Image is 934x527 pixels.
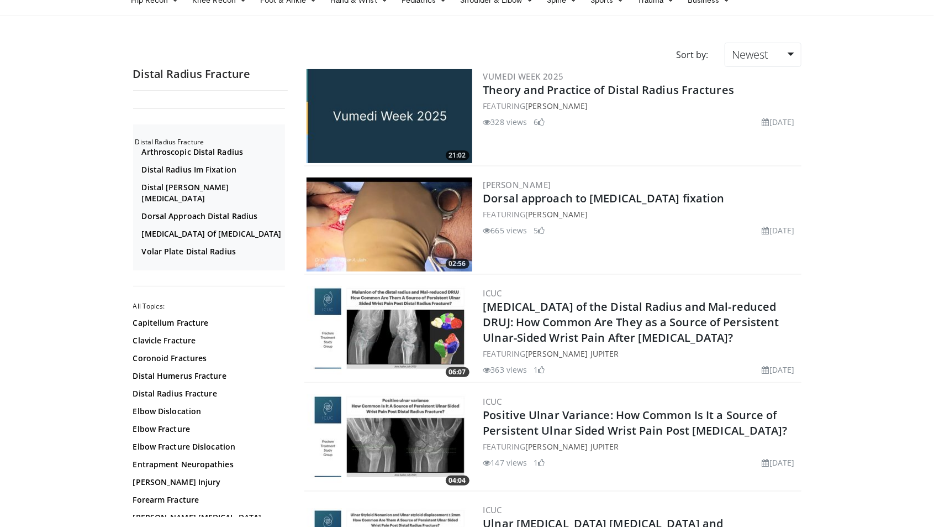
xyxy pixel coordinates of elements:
[142,164,282,175] a: Distal Radius Im Fixation
[307,286,472,380] a: 06:07
[142,182,282,204] a: Distal [PERSON_NAME][MEDICAL_DATA]
[446,150,469,160] span: 21:02
[525,441,619,452] a: [PERSON_NAME] Jupiter
[307,394,472,488] img: edc718b3-fb99-4e4c-bfea-852da0f872e8.jpg.300x170_q85_crop-smart_upscale.jpg
[534,225,545,236] li: 5
[732,47,768,62] span: Newest
[142,147,282,158] a: Arthroscopic Distal Radius
[534,457,545,468] li: 1
[483,82,735,97] a: Theory and Practice of Distal Radius Fractures
[133,477,282,488] a: [PERSON_NAME] Injury
[483,396,503,407] a: ICUC
[133,459,282,470] a: Entrapment Neuropathies
[483,348,799,359] div: FEATURING
[133,353,282,364] a: Coronoid Fractures
[446,367,469,377] span: 06:07
[307,394,472,488] a: 04:04
[307,178,472,272] img: 44ea742f-4847-4f07-853f-8a642545db05.300x170_q85_crop-smart_upscale.jpg
[762,225,795,236] li: [DATE]
[534,116,545,128] li: 6
[133,494,282,505] a: Forearm Fracture
[483,100,799,112] div: FEATURING
[483,364,527,375] li: 363 views
[762,116,795,128] li: [DATE]
[483,71,564,82] a: Vumedi Week 2025
[668,43,716,67] div: Sort by:
[762,364,795,375] li: [DATE]
[133,371,282,382] a: Distal Humerus Fracture
[133,441,282,452] a: Elbow Fracture Dislocation
[483,299,779,345] a: [MEDICAL_DATA] of the Distal Radius and Mal-reduced DRUJ: How Common Are They as a Source of Pers...
[483,116,527,128] li: 328 views
[133,335,282,346] a: Clavicle Fracture
[446,259,469,269] span: 02:56
[133,67,288,81] h2: Distal Radius Fracture
[142,228,282,239] a: [MEDICAL_DATA] Of [MEDICAL_DATA]
[133,317,282,328] a: Capitellum Fracture
[483,208,799,220] div: FEATURING
[483,288,503,299] a: ICUC
[133,512,282,523] a: [PERSON_NAME] [MEDICAL_DATA]
[483,179,551,190] a: [PERSON_NAME]
[483,457,527,468] li: 147 views
[307,178,472,272] a: 02:56
[483,191,725,206] a: Dorsal approach to [MEDICAL_DATA] fixation
[483,504,503,515] a: ICUC
[133,388,282,399] a: Distal Radius Fracture
[142,246,282,257] a: Volar Plate Distal Radius
[133,424,282,435] a: Elbow Fracture
[483,225,527,236] li: 665 views
[446,476,469,486] span: 04:04
[133,406,282,417] a: Elbow Dislocation
[142,211,282,222] a: Dorsal Approach Distal Radius
[525,101,588,111] a: [PERSON_NAME]
[133,302,285,311] h2: All Topics:
[307,69,472,163] a: 21:02
[307,286,472,380] img: b72fa1a2-0222-465c-b10e-9a714a8cf2da.jpg.300x170_q85_crop-smart_upscale.jpg
[135,138,285,147] h2: Distal Radius Fracture
[534,364,545,375] li: 1
[725,43,801,67] a: Newest
[762,457,795,468] li: [DATE]
[525,209,588,220] a: [PERSON_NAME]
[483,408,788,438] a: Positive Ulnar Variance: How Common Is It a Source of Persistent Ulnar Sided Wrist Pain Post [MED...
[307,69,472,163] img: 00376a2a-df33-4357-8f72-5b9cd9908985.jpg.300x170_q85_crop-smart_upscale.jpg
[525,348,619,359] a: [PERSON_NAME] Jupiter
[483,441,799,452] div: FEATURING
